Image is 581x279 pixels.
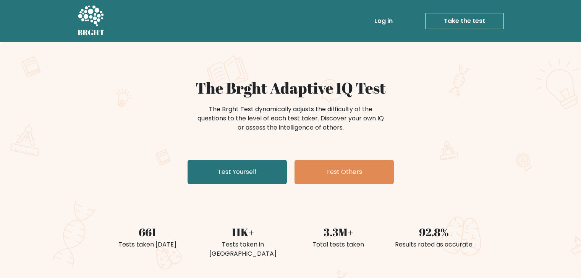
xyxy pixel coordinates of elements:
[391,240,477,249] div: Results rated as accurate
[200,224,286,240] div: 11K+
[104,240,191,249] div: Tests taken [DATE]
[391,224,477,240] div: 92.8%
[104,79,477,97] h1: The Brght Adaptive IQ Test
[371,13,396,29] a: Log in
[104,224,191,240] div: 661
[195,105,386,132] div: The Brght Test dynamically adjusts the difficulty of the questions to the level of each test take...
[295,240,382,249] div: Total tests taken
[78,28,105,37] h5: BRGHT
[295,224,382,240] div: 3.3M+
[78,3,105,39] a: BRGHT
[188,160,287,184] a: Test Yourself
[295,160,394,184] a: Test Others
[425,13,504,29] a: Take the test
[200,240,286,258] div: Tests taken in [GEOGRAPHIC_DATA]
